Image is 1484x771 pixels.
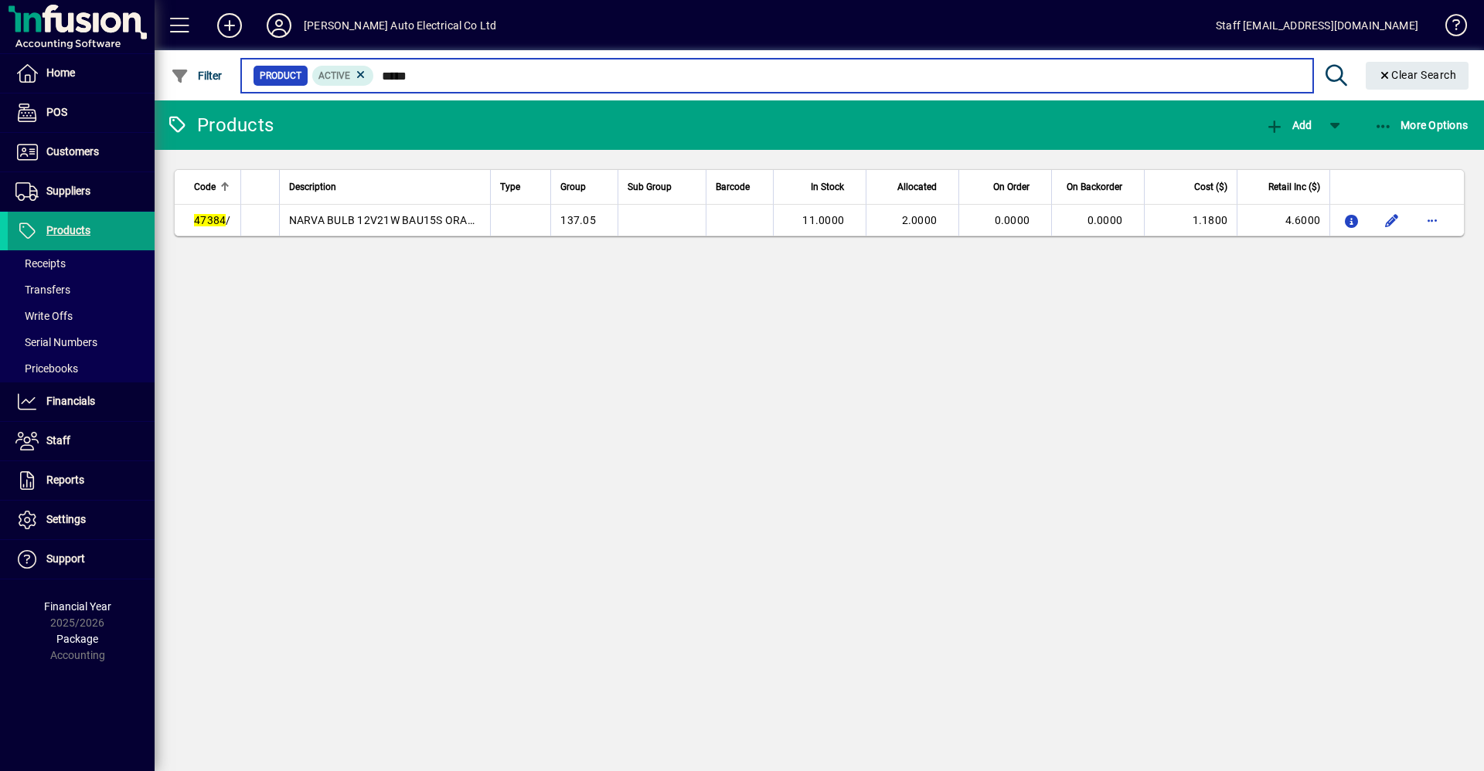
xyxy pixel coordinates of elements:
[167,62,226,90] button: Filter
[995,214,1030,226] span: 0.0000
[166,113,274,138] div: Products
[8,382,155,421] a: Financials
[1265,119,1312,131] span: Add
[8,422,155,460] a: Staff
[1370,111,1472,139] button: More Options
[1237,205,1329,236] td: 4.6000
[15,284,70,296] span: Transfers
[8,172,155,211] a: Suppliers
[46,552,85,565] span: Support
[1067,178,1122,195] span: On Backorder
[993,178,1030,195] span: On Order
[1378,69,1457,81] span: Clear Search
[304,13,496,38] div: [PERSON_NAME] Auto Electrical Co Ltd
[1374,119,1469,131] span: More Options
[194,214,226,226] em: 47384
[260,68,301,83] span: Product
[56,633,98,645] span: Package
[716,178,764,195] div: Barcode
[902,214,938,226] span: 2.0000
[194,178,231,195] div: Code
[1268,178,1320,195] span: Retail Inc ($)
[628,178,672,195] span: Sub Group
[8,461,155,500] a: Reports
[289,178,481,195] div: Description
[783,178,858,195] div: In Stock
[8,250,155,277] a: Receipts
[289,214,490,226] span: NARVA BULB 12V21W BAU15S ORANGE
[8,54,155,93] a: Home
[46,434,70,447] span: Staff
[1420,208,1445,233] button: More options
[811,178,844,195] span: In Stock
[716,178,750,195] span: Barcode
[15,336,97,348] span: Serial Numbers
[1261,111,1316,139] button: Add
[1366,62,1469,90] button: Clear
[15,362,78,375] span: Pricebooks
[254,12,304,39] button: Profile
[46,145,99,158] span: Customers
[897,178,937,195] span: Allocated
[1061,178,1136,195] div: On Backorder
[194,178,216,195] span: Code
[8,540,155,579] a: Support
[1434,3,1465,53] a: Knowledge Base
[876,178,951,195] div: Allocated
[171,70,223,82] span: Filter
[8,355,155,382] a: Pricebooks
[1216,13,1418,38] div: Staff [EMAIL_ADDRESS][DOMAIN_NAME]
[46,513,86,525] span: Settings
[8,93,155,132] a: POS
[46,106,67,118] span: POS
[500,178,542,195] div: Type
[560,178,608,195] div: Group
[8,303,155,329] a: Write Offs
[8,133,155,172] a: Customers
[194,214,231,226] span: /
[205,12,254,39] button: Add
[968,178,1043,195] div: On Order
[560,214,596,226] span: 137.05
[46,474,84,486] span: Reports
[8,277,155,303] a: Transfers
[46,224,90,236] span: Products
[318,70,350,81] span: Active
[46,66,75,79] span: Home
[1087,214,1123,226] span: 0.0000
[15,310,73,322] span: Write Offs
[500,178,520,195] span: Type
[46,185,90,197] span: Suppliers
[15,257,66,270] span: Receipts
[628,178,696,195] div: Sub Group
[312,66,374,86] mat-chip: Activation Status: Active
[1144,205,1237,236] td: 1.1800
[8,501,155,539] a: Settings
[560,178,586,195] span: Group
[44,600,111,613] span: Financial Year
[46,395,95,407] span: Financials
[1380,208,1404,233] button: Edit
[8,329,155,355] a: Serial Numbers
[1194,178,1227,195] span: Cost ($)
[289,178,336,195] span: Description
[802,214,844,226] span: 11.0000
